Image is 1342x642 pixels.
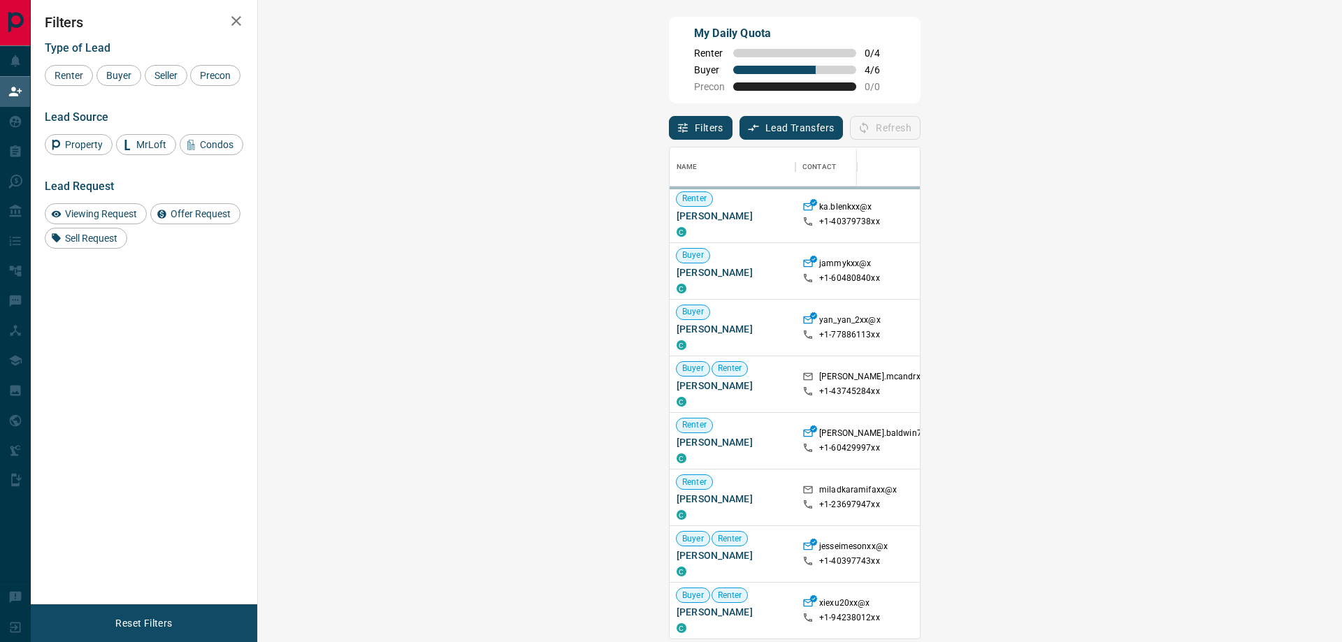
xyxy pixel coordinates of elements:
[677,284,686,293] div: condos.ca
[677,227,686,237] div: condos.ca
[60,139,108,150] span: Property
[677,510,686,520] div: condos.ca
[819,442,880,454] p: +1- 60429997xx
[819,386,880,397] p: +1- 43745284xx
[677,306,709,318] span: Buyer
[45,180,114,193] span: Lead Request
[101,70,136,81] span: Buyer
[739,116,844,140] button: Lead Transfers
[677,476,712,488] span: Renter
[677,548,788,562] span: [PERSON_NAME]
[819,484,897,499] p: miladkaramifaxx@x
[819,216,880,228] p: +1- 40379738xx
[150,203,240,224] div: Offer Request
[677,340,686,350] div: condos.ca
[677,147,698,187] div: Name
[45,110,108,124] span: Lead Source
[45,228,127,249] div: Sell Request
[677,623,686,633] div: condos.ca
[677,397,686,407] div: condos.ca
[712,363,748,374] span: Renter
[45,134,113,155] div: Property
[694,81,725,92] span: Precon
[819,272,880,284] p: +1- 60480840xx
[190,65,240,86] div: Precon
[677,567,686,576] div: condos.ca
[145,65,187,86] div: Seller
[195,139,238,150] span: Condos
[819,371,937,386] p: [PERSON_NAME].mcandrxx@x
[819,428,942,442] p: [PERSON_NAME].baldwin7xx@x
[677,492,788,506] span: [PERSON_NAME]
[195,70,236,81] span: Precon
[819,597,870,612] p: xiexu20xx@x
[795,147,907,187] div: Contact
[50,70,88,81] span: Renter
[677,249,709,261] span: Buyer
[819,314,881,329] p: yan_yan_2xx@x
[677,533,709,545] span: Buyer
[819,201,872,216] p: ka.blenkxx@x
[677,453,686,463] div: condos.ca
[677,265,788,279] span: [PERSON_NAME]
[865,48,895,59] span: 0 / 4
[677,605,788,619] span: [PERSON_NAME]
[670,147,795,187] div: Name
[865,81,895,92] span: 0 / 0
[45,14,243,31] h2: Filters
[677,419,712,431] span: Renter
[819,612,880,624] p: +1- 94238012xx
[819,499,880,511] p: +1- 23697947xx
[677,322,788,336] span: [PERSON_NAME]
[694,48,725,59] span: Renter
[150,70,182,81] span: Seller
[819,329,880,341] p: +1- 77886113xx
[819,258,871,272] p: jammykxx@x
[677,379,788,393] span: [PERSON_NAME]
[45,41,110,54] span: Type of Lead
[819,555,880,567] p: +1- 40397743xx
[106,611,181,635] button: Reset Filters
[677,590,709,601] span: Buyer
[712,533,748,545] span: Renter
[45,65,93,86] div: Renter
[131,139,171,150] span: MrLoft
[802,147,836,187] div: Contact
[712,590,748,601] span: Renter
[45,203,147,224] div: Viewing Request
[694,25,895,42] p: My Daily Quota
[166,208,236,219] span: Offer Request
[60,233,122,244] span: Sell Request
[677,209,788,223] span: [PERSON_NAME]
[819,541,888,555] p: jesseimesonxx@x
[96,65,141,86] div: Buyer
[669,116,733,140] button: Filters
[865,64,895,75] span: 4 / 6
[677,435,788,449] span: [PERSON_NAME]
[116,134,176,155] div: MrLoft
[180,134,243,155] div: Condos
[60,208,142,219] span: Viewing Request
[694,64,725,75] span: Buyer
[677,363,709,374] span: Buyer
[677,193,712,205] span: Renter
